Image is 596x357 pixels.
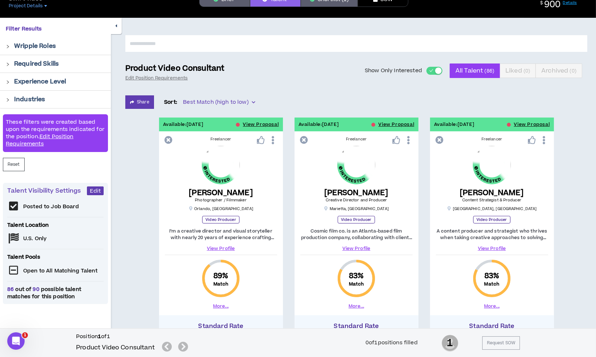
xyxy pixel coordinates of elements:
[164,98,178,106] p: Sort:
[484,271,499,281] span: 83 %
[349,281,364,287] small: Match
[365,67,422,74] span: Show Only Interested
[3,158,25,171] button: Reset
[524,67,530,74] small: ( 0 )
[300,228,413,241] p: Cosmic film co. is an Atlanta-based film production company, collaborating with clients across th...
[31,286,41,293] span: 90
[165,245,277,252] a: View Profile
[324,206,389,212] p: Marietta , [GEOGRAPHIC_DATA]
[163,323,279,330] h4: Standard Rate
[6,80,10,84] span: right
[6,133,74,148] a: Edit Position Requirements
[485,67,495,74] small: ( 86 )
[436,228,548,241] p: A content producer and strategist who thrives when taking creative approaches to solving complex ...
[484,281,500,287] small: Match
[202,146,240,184] img: W9ENjGCEZi8tVuMppVBQfXzOovXcAWy5pMCsFPaG.png
[447,206,537,212] p: [GEOGRAPHIC_DATA] , [GEOGRAPHIC_DATA]
[460,188,524,197] h5: [PERSON_NAME]
[570,67,576,74] small: ( 0 )
[87,186,104,195] button: Edit
[125,75,188,81] a: Edit Position Requirements
[484,303,500,309] button: More...
[243,118,279,131] button: View Proposal
[22,332,28,338] span: 1
[7,332,25,350] iframe: Intercom live chat
[6,98,10,102] span: right
[98,333,101,340] b: 1
[213,303,229,309] button: More...
[299,121,339,128] p: Available: [DATE]
[14,77,66,86] p: Experience Level
[213,271,228,281] span: 89 %
[473,146,511,184] img: ULpNVrDc9udzmu3QDlsuycgDyPadYKfMtzHz9eKB.png
[7,286,15,293] span: 86
[202,216,239,223] p: Video Producer
[349,303,364,309] button: More...
[76,343,155,352] h5: Product Video Consultant
[165,228,277,241] p: I’m a creative director and visual storyteller with nearly 20 years of experience crafting photo ...
[298,323,415,330] h4: Standard Rate
[462,197,521,203] span: Content Strategist & Producer
[6,62,10,66] span: right
[183,97,255,108] span: Best Match (high to low)
[338,216,375,223] p: Video Producer
[482,336,520,350] button: Request SOW
[14,42,56,50] p: Wripple Roles
[349,271,364,281] span: 83 %
[436,245,548,252] a: View Profile
[300,136,413,142] div: Freelancer
[188,206,253,212] p: Orlando , [GEOGRAPHIC_DATA]
[366,339,418,347] div: 0 of 1 positions filled
[541,62,576,79] span: Archived
[163,121,204,128] p: Available: [DATE]
[14,95,45,104] p: Industries
[379,118,414,131] button: View Proposal
[473,216,510,223] p: Video Producer
[6,45,10,49] span: right
[436,136,548,142] div: Freelancer
[514,118,550,131] button: View Proposal
[125,95,154,109] button: Share
[337,146,375,184] img: JWAKWKtDqBXESt317PCk7YOsBIeGQWqTtESLiK2l.png
[324,188,388,197] h5: [PERSON_NAME]
[442,334,458,352] span: 1
[434,323,550,330] h4: Standard Rate
[195,197,246,203] span: Photographer / Filmmaker
[14,59,59,68] p: Required Skills
[213,281,229,287] small: Match
[326,197,387,203] span: Creative Director and Producer
[125,63,224,74] p: Product Video Consultant
[9,3,43,9] span: Project Details
[426,67,442,75] button: Show Only Interested
[76,333,191,340] h6: Position of 1
[434,121,475,128] p: Available: [DATE]
[23,203,79,210] p: Posted to Job Board
[3,114,108,152] div: These filters were created based upon the requirements indicated for the position.
[7,286,104,300] span: out of possible talent matches for this position
[505,62,530,79] span: Liked
[300,245,413,252] a: View Profile
[165,136,277,142] div: Freelancer
[189,188,253,197] h5: [PERSON_NAME]
[6,25,105,33] p: Filter Results
[455,62,494,79] span: All Talent
[90,188,101,194] span: Edit
[7,186,87,195] p: Talent Visibility Settings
